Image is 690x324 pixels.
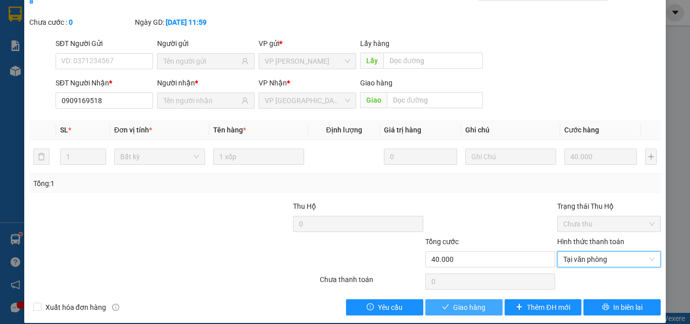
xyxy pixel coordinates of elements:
[213,149,304,165] input: VD: Bàn, Ghế
[69,18,73,26] b: 0
[378,302,403,313] span: Yêu cầu
[157,38,255,49] div: Người gửi
[563,216,655,232] span: Chưa thu
[163,56,239,67] input: Tên người gửi
[85,38,139,47] b: [DOMAIN_NAME]
[265,54,350,69] span: VP Phan Thiết
[360,39,389,48] span: Lấy hàng
[557,238,624,246] label: Hình thức thanh toán
[516,303,523,311] span: plus
[120,149,199,164] span: Bất kỳ
[29,17,133,28] div: Chưa cước :
[56,77,153,88] div: SĐT Người Nhận
[112,304,119,311] span: info-circle
[564,126,599,134] span: Cước hàng
[367,303,374,311] span: exclamation-circle
[110,13,134,37] img: logo.jpg
[360,53,383,69] span: Lấy
[387,92,483,108] input: Dọc đường
[527,302,570,313] span: Thêm ĐH mới
[425,238,459,246] span: Tổng cước
[564,149,637,165] input: 0
[65,15,97,97] b: BIÊN NHẬN GỬI HÀNG HÓA
[163,95,239,106] input: Tên người nhận
[157,77,255,88] div: Người nhận
[613,302,643,313] span: In biên lai
[360,92,387,108] span: Giao
[114,126,152,134] span: Đơn vị tính
[383,53,483,69] input: Dọc đường
[384,149,457,165] input: 0
[465,149,556,165] input: Ghi Chú
[326,126,362,134] span: Định lượng
[33,149,50,165] button: delete
[213,126,246,134] span: Tên hàng
[241,58,249,65] span: user
[602,303,609,311] span: printer
[293,202,316,210] span: Thu Hộ
[166,18,207,26] b: [DATE] 11:59
[461,120,560,140] th: Ghi chú
[563,252,655,267] span: Tại văn phòng
[13,65,57,113] b: [PERSON_NAME]
[557,201,661,212] div: Trạng thái Thu Hộ
[85,48,139,61] li: (c) 2017
[241,97,249,104] span: user
[41,302,110,313] span: Xuất hóa đơn hàng
[583,299,661,315] button: printerIn biên lai
[346,299,423,315] button: exclamation-circleYêu cầu
[259,79,287,87] span: VP Nhận
[360,79,392,87] span: Giao hàng
[265,93,350,108] span: VP Sài Gòn
[645,149,657,165] button: plus
[319,274,424,292] div: Chưa thanh toán
[56,38,153,49] div: SĐT Người Gửi
[453,302,485,313] span: Giao hàng
[60,126,68,134] span: SL
[505,299,582,315] button: plusThêm ĐH mới
[442,303,449,311] span: check
[384,126,421,134] span: Giá trị hàng
[135,17,238,28] div: Ngày GD:
[259,38,356,49] div: VP gửi
[425,299,503,315] button: checkGiao hàng
[33,178,267,189] div: Tổng: 1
